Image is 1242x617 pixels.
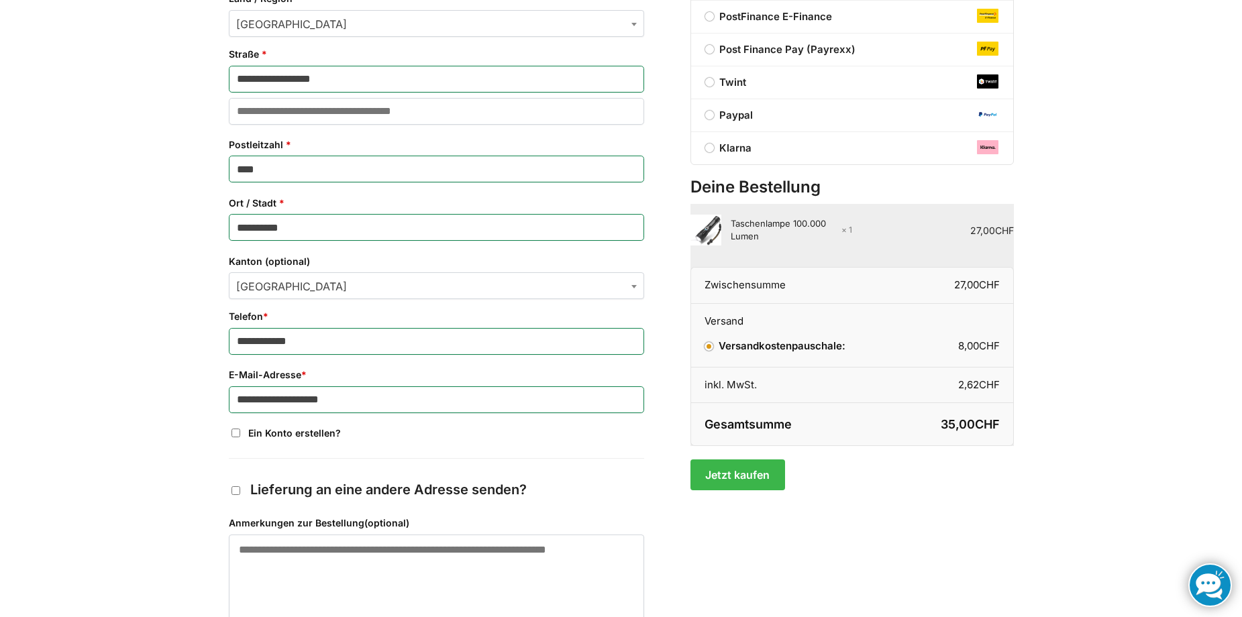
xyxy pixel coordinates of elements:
[229,368,644,382] label: E-Mail-Adresse
[229,11,643,38] span: Schweiz
[995,225,1014,236] span: CHF
[691,140,1013,156] label: Klarna
[731,217,852,243] div: Taschenlampe 100.000 Lumen
[229,137,644,152] label: Postleitzahl
[231,429,240,437] input: Ein Konto erstellen?
[229,516,644,530] label: Anmerkungen zur Bestellung
[691,42,1013,58] label: Post Finance Pay (Payrexx)
[229,272,644,299] span: Kanton
[977,9,998,23] img: post-finance-e-finance
[975,417,1000,431] span: CHF
[229,254,644,269] label: Kanton
[690,176,1014,199] h3: Deine Bestellung
[250,482,527,498] span: Lieferung an eine andere Adresse senden?
[958,378,1000,391] bdi: 2,62
[977,42,998,56] img: post-finance-pay
[248,427,341,439] span: Ein Konto erstellen?
[265,256,310,267] span: (optional)
[690,368,852,404] th: inkl. MwSt.
[941,417,1000,431] bdi: 35,00
[977,107,998,121] img: paypal
[690,267,852,304] th: Zwischensumme
[691,74,1013,91] label: Twint
[977,74,998,89] img: twint
[231,486,240,495] input: Lieferung an eine andere Adresse senden?
[229,273,643,300] span: Bern
[690,459,785,490] button: Jetzt kaufen
[690,304,1014,329] th: Versand
[970,225,1014,236] bdi: 27,00
[954,278,1000,291] bdi: 27,00
[690,403,852,446] th: Gesamtsumme
[229,196,644,211] label: Ort / Stadt
[705,339,845,352] label: Versandkostenpauschale:
[979,278,1000,291] span: CHF
[229,309,644,324] label: Telefon
[364,517,409,528] span: (optional)
[841,224,852,236] strong: × 1
[229,10,644,37] span: Land / Region
[691,107,1013,123] label: Paypal
[979,378,1000,391] span: CHF
[229,47,644,62] label: Straße
[690,215,721,245] img: Extrem Starke Taschenlampe
[977,140,998,154] img: klarna
[958,339,1000,352] bdi: 8,00
[979,339,1000,352] span: CHF
[691,9,1013,25] label: PostFinance E-Finance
